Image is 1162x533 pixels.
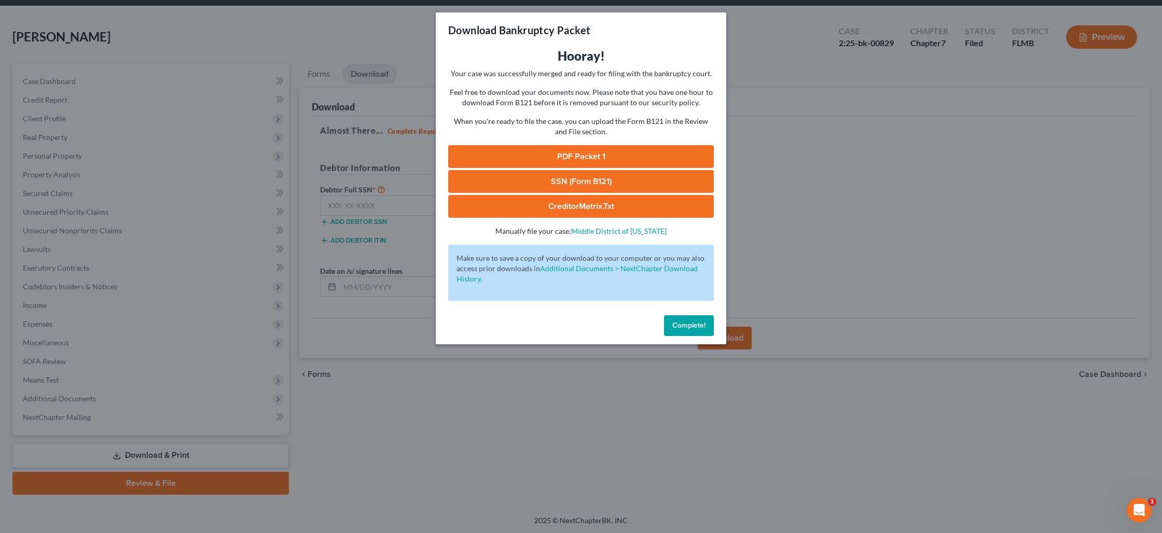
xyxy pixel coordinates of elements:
a: Additional Documents > NextChapter Download History. [457,264,698,283]
p: When you're ready to file the case, you can upload the Form B121 in the Review and File section. [448,116,714,137]
button: Complete! [664,315,714,336]
a: Middle District of [US_STATE] [571,227,667,235]
span: Complete! [672,321,706,330]
h3: Hooray! [448,48,714,64]
a: CreditorMatrix.txt [448,195,714,218]
iframe: Intercom live chat [1127,498,1152,523]
a: PDF Packet 1 [448,145,714,168]
p: Make sure to save a copy of your download to your computer or you may also access prior downloads in [457,253,706,284]
p: Your case was successfully merged and ready for filing with the bankruptcy court. [448,68,714,79]
p: Feel free to download your documents now. Please note that you have one hour to download Form B12... [448,87,714,108]
a: SSN (Form B121) [448,170,714,193]
span: 1 [1148,498,1156,506]
p: Manually file your case: [448,226,714,236]
h3: Download Bankruptcy Packet [448,23,590,37]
